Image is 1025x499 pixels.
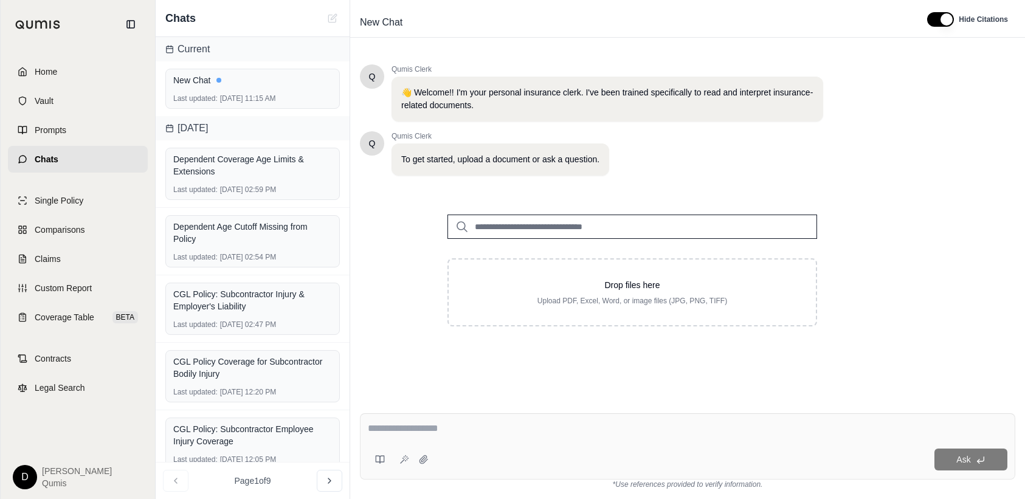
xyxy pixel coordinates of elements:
span: Coverage Table [35,311,94,323]
span: Comparisons [35,224,85,236]
span: Qumis Clerk [392,64,823,74]
span: Last updated: [173,387,218,397]
div: [DATE] 12:20 PM [173,387,332,397]
a: Prompts [8,117,148,143]
span: Hide Citations [959,15,1008,24]
span: Last updated: [173,94,218,103]
a: Home [8,58,148,85]
p: Drop files here [468,279,796,291]
div: Dependent Coverage Age Limits & Extensions [173,153,332,177]
span: New Chat [355,13,407,32]
span: Single Policy [35,194,83,207]
span: Qumis [42,477,112,489]
span: Home [35,66,57,78]
div: Dependent Age Cutoff Missing from Policy [173,221,332,245]
span: Last updated: [173,455,218,464]
div: CGL Policy: Subcontractor Injury & Employer's Liability [173,288,332,312]
span: [PERSON_NAME] [42,465,112,477]
a: Legal Search [8,374,148,401]
button: Ask [934,449,1007,470]
p: To get started, upload a document or ask a question. [401,153,599,166]
span: Last updated: [173,185,218,194]
div: New Chat [173,74,332,86]
span: Vault [35,95,53,107]
div: [DATE] 02:47 PM [173,320,332,329]
div: *Use references provided to verify information. [360,480,1015,489]
span: Qumis Clerk [392,131,609,141]
span: BETA [112,311,138,323]
span: Hello [369,137,376,150]
span: Claims [35,253,61,265]
span: Hello [369,71,376,83]
a: Contracts [8,345,148,372]
span: Ask [956,455,970,464]
div: [DATE] 11:15 AM [173,94,332,103]
div: CGL Policy: Subcontractor Employee Injury Coverage [173,423,332,447]
div: [DATE] 02:59 PM [173,185,332,194]
span: Contracts [35,353,71,365]
a: Coverage TableBETA [8,304,148,331]
p: 👋 Welcome!! I'm your personal insurance clerk. I've been trained specifically to read and interpr... [401,86,813,112]
div: [DATE] [156,116,350,140]
p: Upload PDF, Excel, Word, or image files (JPG, PNG, TIFF) [468,296,796,306]
a: Comparisons [8,216,148,243]
button: New Chat [325,11,340,26]
a: Chats [8,146,148,173]
span: Chats [35,153,58,165]
span: Last updated: [173,252,218,262]
div: [DATE] 12:05 PM [173,455,332,464]
div: Edit Title [355,13,913,32]
a: Vault [8,88,148,114]
span: Legal Search [35,382,85,394]
span: Last updated: [173,320,218,329]
div: CGL Policy Coverage for Subcontractor Bodily Injury [173,356,332,380]
div: D [13,465,37,489]
span: Prompts [35,124,66,136]
div: Current [156,37,350,61]
a: Custom Report [8,275,148,301]
span: Custom Report [35,282,92,294]
span: Chats [165,10,196,27]
a: Claims [8,246,148,272]
img: Qumis Logo [15,20,61,29]
a: Single Policy [8,187,148,214]
span: Page 1 of 9 [235,475,271,487]
button: Collapse sidebar [121,15,140,34]
div: [DATE] 02:54 PM [173,252,332,262]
